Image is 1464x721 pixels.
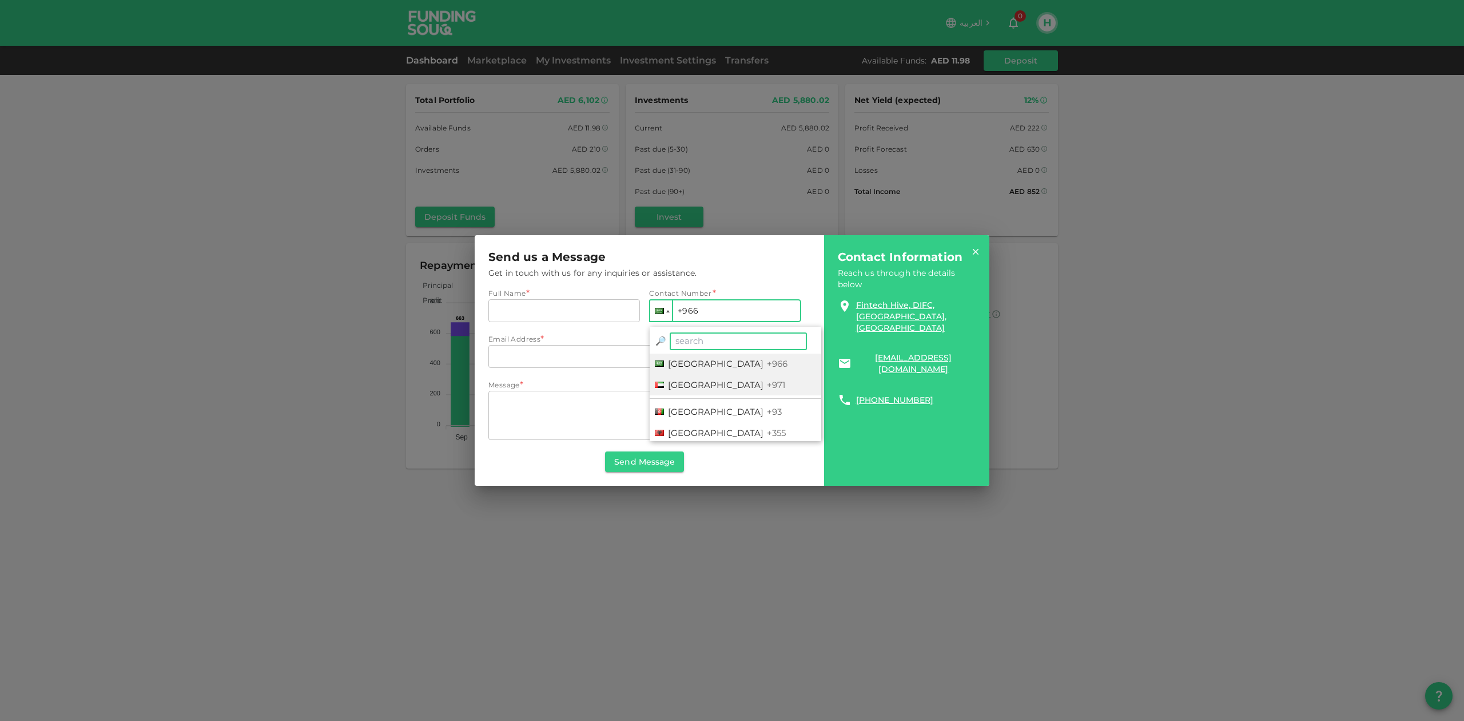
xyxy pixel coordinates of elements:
[605,451,684,472] button: Send Message
[856,299,971,334] a: Fintech Hive, DIFC, [GEOGRAPHIC_DATA], [GEOGRAPHIC_DATA]
[668,427,763,438] span: [GEOGRAPHIC_DATA]
[488,345,801,368] input: emailAddress
[856,394,933,406] a: [PHONE_NUMBER]
[488,391,801,440] div: message
[488,299,640,322] input: fullName
[488,267,801,279] span: Get in touch with us for any inquiries or assistance.
[488,335,540,343] span: Email Address
[767,427,786,438] span: +355
[649,299,801,322] input: 1 (702) 123-4567
[488,249,606,265] span: Send us a Message
[670,332,807,350] input: search
[668,406,763,417] span: [GEOGRAPHIC_DATA]
[767,358,787,369] span: +966
[650,300,672,321] div: Saudi Arabia: + 966
[668,358,763,369] span: [GEOGRAPHIC_DATA]
[488,381,520,389] span: Message
[496,395,793,435] textarea: message
[488,289,526,298] span: Full Name
[856,352,971,375] a: [EMAIL_ADDRESS][DOMAIN_NAME]
[767,406,782,417] span: +93
[838,249,963,265] span: Contact Information
[649,288,711,299] span: Contact Number
[767,379,785,390] span: +971
[838,267,976,290] span: Reach us through the details below
[668,379,763,390] span: [GEOGRAPHIC_DATA]
[655,335,666,346] span: Magnifying glass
